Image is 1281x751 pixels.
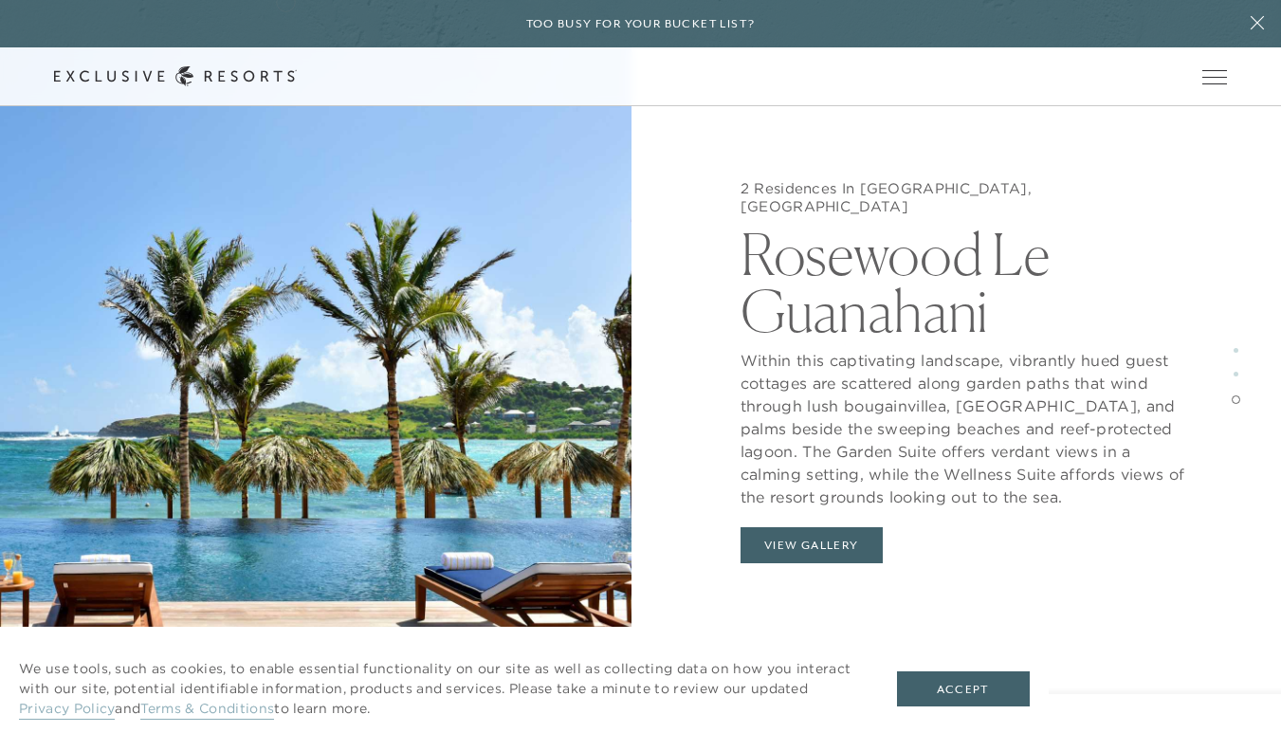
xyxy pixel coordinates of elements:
a: Terms & Conditions [140,700,274,720]
a: Privacy Policy [19,700,115,720]
button: View Gallery [741,527,883,563]
button: Open navigation [1202,70,1227,83]
p: Within this captivating landscape, vibrantly hued guest cottages are scattered along garden paths... [741,339,1191,508]
h2: Rosewood Le Guanahani [741,216,1191,339]
h5: 2 Residences In [GEOGRAPHIC_DATA], [GEOGRAPHIC_DATA] [741,179,1191,216]
h6: Too busy for your bucket list? [526,15,756,33]
button: Accept [897,671,1030,707]
p: We use tools, such as cookies, to enable essential functionality on our site as well as collectin... [19,659,859,719]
